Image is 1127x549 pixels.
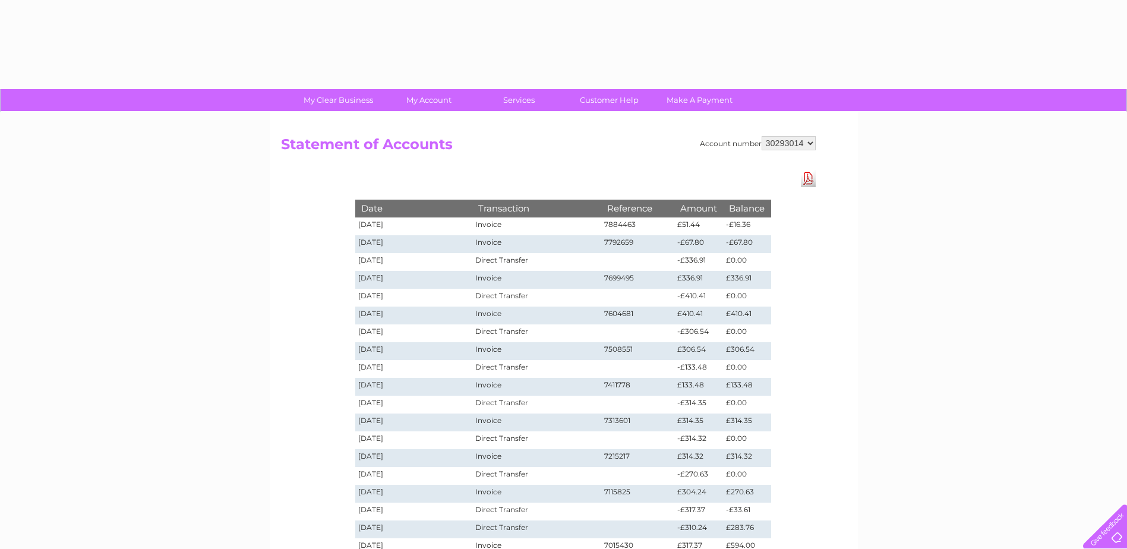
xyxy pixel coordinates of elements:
td: £306.54 [674,342,723,360]
td: [DATE] [355,485,473,503]
td: Direct Transfer [472,520,601,538]
td: Direct Transfer [472,253,601,271]
td: Invoice [472,307,601,324]
td: -£317.37 [674,503,723,520]
td: 7115825 [601,485,675,503]
td: -£270.63 [674,467,723,485]
td: Invoice [472,235,601,253]
td: [DATE] [355,324,473,342]
td: Invoice [472,485,601,503]
h2: Statement of Accounts [281,136,816,159]
td: Invoice [472,414,601,431]
td: £0.00 [723,467,771,485]
td: Invoice [472,271,601,289]
td: [DATE] [355,253,473,271]
td: £314.35 [723,414,771,431]
td: £306.54 [723,342,771,360]
td: -£314.35 [674,396,723,414]
td: Direct Transfer [472,324,601,342]
td: 7699495 [601,271,675,289]
td: 7792659 [601,235,675,253]
th: Date [355,200,473,217]
td: Invoice [472,342,601,360]
td: [DATE] [355,217,473,235]
td: £304.24 [674,485,723,503]
td: [DATE] [355,431,473,449]
th: Reference [601,200,675,217]
td: [DATE] [355,342,473,360]
td: £283.76 [723,520,771,538]
td: [DATE] [355,360,473,378]
td: £314.32 [723,449,771,467]
td: Direct Transfer [472,467,601,485]
td: Direct Transfer [472,431,601,449]
a: My Account [380,89,478,111]
div: Account number [700,136,816,150]
th: Balance [723,200,771,217]
td: £0.00 [723,253,771,271]
td: £0.00 [723,289,771,307]
a: Customer Help [560,89,658,111]
td: £410.41 [674,307,723,324]
td: -£310.24 [674,520,723,538]
td: £0.00 [723,396,771,414]
td: -£33.61 [723,503,771,520]
td: -£67.80 [674,235,723,253]
td: £0.00 [723,431,771,449]
td: Direct Transfer [472,396,601,414]
td: £410.41 [723,307,771,324]
td: £314.32 [674,449,723,467]
td: £270.63 [723,485,771,503]
td: 7313601 [601,414,675,431]
a: Services [470,89,568,111]
td: Direct Transfer [472,503,601,520]
td: [DATE] [355,307,473,324]
td: [DATE] [355,271,473,289]
td: £133.48 [674,378,723,396]
td: -£133.48 [674,360,723,378]
td: [DATE] [355,503,473,520]
td: -£306.54 [674,324,723,342]
td: Direct Transfer [472,289,601,307]
td: [DATE] [355,520,473,538]
td: £314.35 [674,414,723,431]
td: 7604681 [601,307,675,324]
td: [DATE] [355,396,473,414]
td: 7508551 [601,342,675,360]
td: -£67.80 [723,235,771,253]
td: £51.44 [674,217,723,235]
td: -£16.36 [723,217,771,235]
td: 7884463 [601,217,675,235]
td: Direct Transfer [472,360,601,378]
td: [DATE] [355,235,473,253]
td: Invoice [472,378,601,396]
td: [DATE] [355,449,473,467]
a: My Clear Business [289,89,387,111]
td: [DATE] [355,467,473,485]
td: 7215217 [601,449,675,467]
td: -£314.32 [674,431,723,449]
td: Invoice [472,449,601,467]
td: [DATE] [355,289,473,307]
td: £336.91 [674,271,723,289]
td: £0.00 [723,360,771,378]
td: [DATE] [355,378,473,396]
th: Amount [674,200,723,217]
td: Invoice [472,217,601,235]
td: 7411778 [601,378,675,396]
td: £0.00 [723,324,771,342]
td: -£410.41 [674,289,723,307]
th: Transaction [472,200,601,217]
td: £133.48 [723,378,771,396]
td: [DATE] [355,414,473,431]
a: Download Pdf [801,170,816,187]
a: Make A Payment [651,89,749,111]
td: £336.91 [723,271,771,289]
td: -£336.91 [674,253,723,271]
